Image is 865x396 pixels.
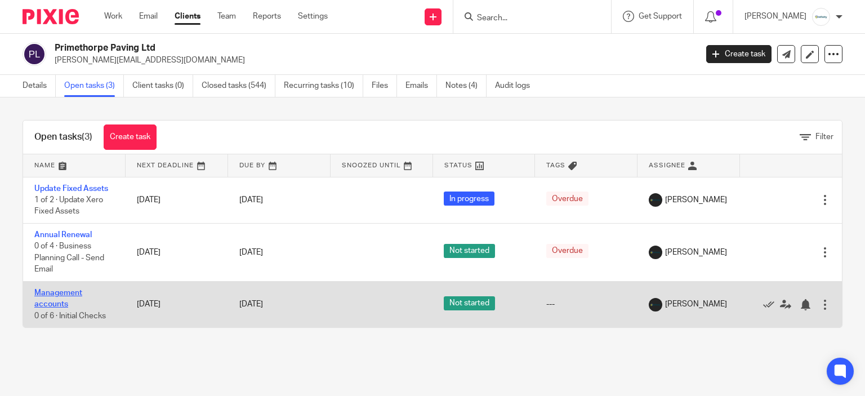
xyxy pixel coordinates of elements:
[665,194,727,206] span: [PERSON_NAME]
[23,75,56,97] a: Details
[476,14,577,24] input: Search
[546,192,588,206] span: Overdue
[546,244,588,258] span: Overdue
[104,11,122,22] a: Work
[639,12,682,20] span: Get Support
[444,244,495,258] span: Not started
[139,11,158,22] a: Email
[132,75,193,97] a: Client tasks (0)
[649,193,662,207] img: Infinity%20Logo%20with%20Whitespace%20.png
[546,162,565,168] span: Tags
[82,132,92,141] span: (3)
[126,177,228,223] td: [DATE]
[665,247,727,258] span: [PERSON_NAME]
[23,9,79,24] img: Pixie
[649,246,662,259] img: Infinity%20Logo%20with%20Whitespace%20.png
[815,133,833,141] span: Filter
[126,282,228,328] td: [DATE]
[665,299,727,310] span: [PERSON_NAME]
[202,75,275,97] a: Closed tasks (544)
[649,298,662,312] img: Infinity%20Logo%20with%20Whitespace%20.png
[23,42,46,66] img: svg%3E
[239,301,263,309] span: [DATE]
[64,75,124,97] a: Open tasks (3)
[34,231,92,239] a: Annual Renewal
[744,11,806,22] p: [PERSON_NAME]
[34,131,92,143] h1: Open tasks
[34,243,104,274] span: 0 of 4 · Business Planning Call - Send Email
[444,192,494,206] span: In progress
[495,75,538,97] a: Audit logs
[546,299,626,310] div: ---
[239,196,263,204] span: [DATE]
[284,75,363,97] a: Recurring tasks (10)
[34,312,106,320] span: 0 of 6 · Initial Checks
[217,11,236,22] a: Team
[342,162,401,168] span: Snoozed Until
[126,223,228,281] td: [DATE]
[34,196,103,216] span: 1 of 2 · Update Xero Fixed Assets
[55,42,563,54] h2: Primethorpe Paving Ltd
[175,11,200,22] a: Clients
[445,75,487,97] a: Notes (4)
[372,75,397,97] a: Files
[444,296,495,310] span: Not started
[34,185,108,193] a: Update Fixed Assets
[239,248,263,256] span: [DATE]
[444,162,472,168] span: Status
[104,124,157,150] a: Create task
[763,299,780,310] a: Mark as done
[34,289,82,308] a: Management accounts
[706,45,772,63] a: Create task
[253,11,281,22] a: Reports
[298,11,328,22] a: Settings
[405,75,437,97] a: Emails
[812,8,830,26] img: Infinity%20Logo%20with%20Whitespace%20.png
[55,55,689,66] p: [PERSON_NAME][EMAIL_ADDRESS][DOMAIN_NAME]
